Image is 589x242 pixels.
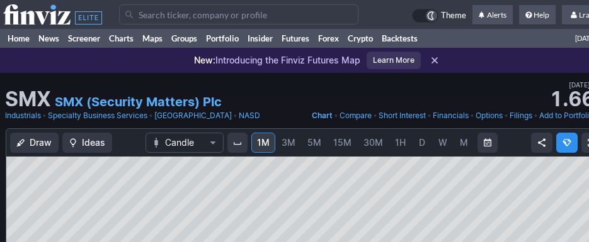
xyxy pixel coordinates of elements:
[42,109,47,122] span: •
[5,89,51,109] h1: SMX
[233,109,237,122] span: •
[34,29,64,48] a: News
[477,133,498,153] button: Range
[194,55,215,65] span: New:
[454,133,474,153] a: M
[476,109,503,122] a: Options
[5,109,41,122] a: Industrials
[367,52,421,69] a: Learn More
[149,109,153,122] span: •
[379,109,426,122] a: Short Interest
[307,137,321,148] span: 5M
[460,137,468,148] span: M
[472,5,513,25] a: Alerts
[510,111,532,120] span: Filings
[433,109,469,122] a: Financials
[239,109,260,122] a: NASD
[312,109,333,122] a: Chart
[312,111,333,120] span: Chart
[333,137,352,148] span: 15M
[433,133,453,153] a: W
[340,111,372,120] span: Compare
[419,137,425,148] span: D
[510,109,532,122] a: Filings
[30,136,52,149] span: Draw
[389,133,411,153] a: 1H
[282,137,295,148] span: 3M
[334,109,338,122] span: •
[358,133,389,153] a: 30M
[277,29,314,48] a: Futures
[427,109,432,122] span: •
[412,9,466,23] a: Theme
[328,133,357,153] a: 15M
[470,109,474,122] span: •
[138,29,167,48] a: Maps
[276,133,301,153] a: 3M
[194,54,360,67] p: Introducing the Finviz Futures Map
[165,136,204,149] span: Candle
[373,109,377,122] span: •
[3,29,34,48] a: Home
[377,29,422,48] a: Backtests
[363,137,383,148] span: 30M
[438,137,447,148] span: W
[257,137,270,148] span: 1M
[146,133,224,153] button: Chart Type
[62,133,112,153] button: Ideas
[412,133,432,153] a: D
[227,133,248,153] button: Interval
[48,109,147,122] a: Specialty Business Services
[519,5,556,25] a: Help
[314,29,343,48] a: Forex
[395,137,406,148] span: 1H
[202,29,243,48] a: Portfolio
[504,109,508,122] span: •
[55,93,222,111] a: SMX (Security Matters) Plc
[10,133,59,153] button: Draw
[82,136,105,149] span: Ideas
[340,109,372,122] a: Compare
[302,133,327,153] a: 5M
[534,109,538,122] span: •
[251,133,275,153] a: 1M
[105,29,138,48] a: Charts
[441,9,466,23] span: Theme
[119,4,358,25] input: Search
[243,29,277,48] a: Insider
[556,133,578,153] button: Explore new features
[167,29,202,48] a: Groups
[154,109,232,122] a: [GEOGRAPHIC_DATA]
[343,29,377,48] a: Crypto
[64,29,105,48] a: Screener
